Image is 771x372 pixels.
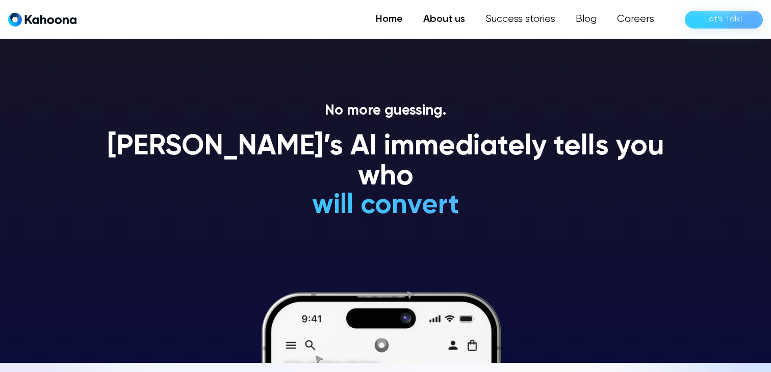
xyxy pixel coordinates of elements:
h1: [PERSON_NAME]’s AI immediately tells you who [95,132,676,193]
a: home [8,12,76,27]
a: Blog [566,9,607,30]
a: Home [366,9,413,30]
div: Let’s Talk! [705,11,742,28]
a: Success stories [475,9,566,30]
a: Let’s Talk! [685,11,763,29]
a: About us [413,9,475,30]
h1: will convert [236,191,536,221]
p: No more guessing. [95,102,676,120]
a: Careers [607,9,664,30]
